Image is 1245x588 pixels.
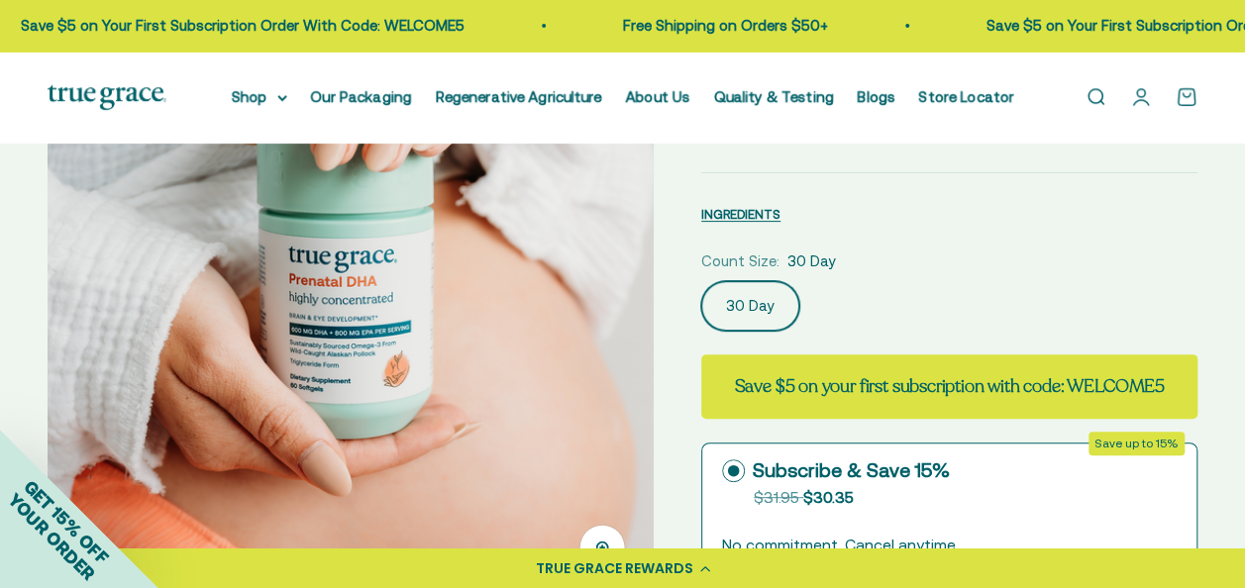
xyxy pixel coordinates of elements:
span: GET 15% OFF [20,475,112,567]
span: INGREDIENTS [701,207,780,222]
legend: Count Size: [701,249,779,273]
span: YOUR ORDER [4,489,99,584]
strong: Save $5 on your first subscription with code: WELCOME5 [734,374,1164,398]
a: Our Packaging [311,88,412,105]
button: INGREDIENTS [701,202,780,226]
summary: Shop [232,85,287,109]
a: Regenerative Agriculture [436,88,602,105]
a: Quality & Testing [714,88,834,105]
a: Store Locator [919,88,1014,105]
a: Free Shipping on Orders $50+ [459,17,664,34]
span: 30 Day [787,249,836,273]
a: Blogs [858,88,895,105]
a: About Us [626,88,690,105]
div: TRUE GRACE REWARDS [536,558,693,579]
